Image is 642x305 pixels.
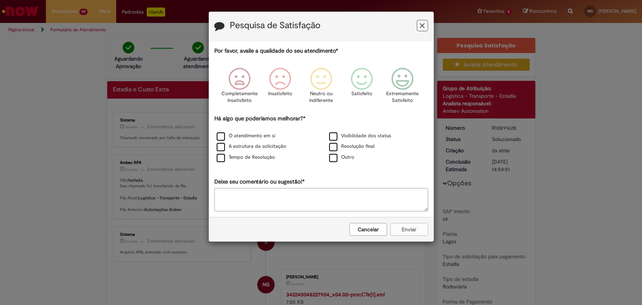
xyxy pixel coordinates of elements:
[351,90,372,97] p: Satisfeito
[349,223,387,236] button: Cancelar
[214,178,305,186] label: Deixe seu comentário ou sugestão!*
[214,115,428,163] div: Há algo que poderíamos melhorar?*
[268,90,292,97] p: Insatisfeito
[217,143,286,150] label: A estrutura da solicitação
[302,62,340,114] div: Neutro ou indiferente
[222,90,258,104] p: Completamente Insatisfeito
[261,62,299,114] div: Insatisfeito
[307,90,334,104] p: Neutro ou indiferente
[217,154,275,161] label: Tempo de Resolução
[329,132,391,140] label: Visibilidade dos status
[383,62,422,114] div: Extremamente Satisfeito
[220,62,259,114] div: Completamente Insatisfeito
[217,132,275,140] label: O atendimento em si
[386,90,419,104] p: Extremamente Satisfeito
[343,62,381,114] div: Satisfeito
[329,143,375,150] label: Resolução final
[214,47,338,55] label: Por favor, avalie a qualidade do seu atendimento*
[329,154,354,161] label: Outro
[230,21,320,30] label: Pesquisa de Satisfação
